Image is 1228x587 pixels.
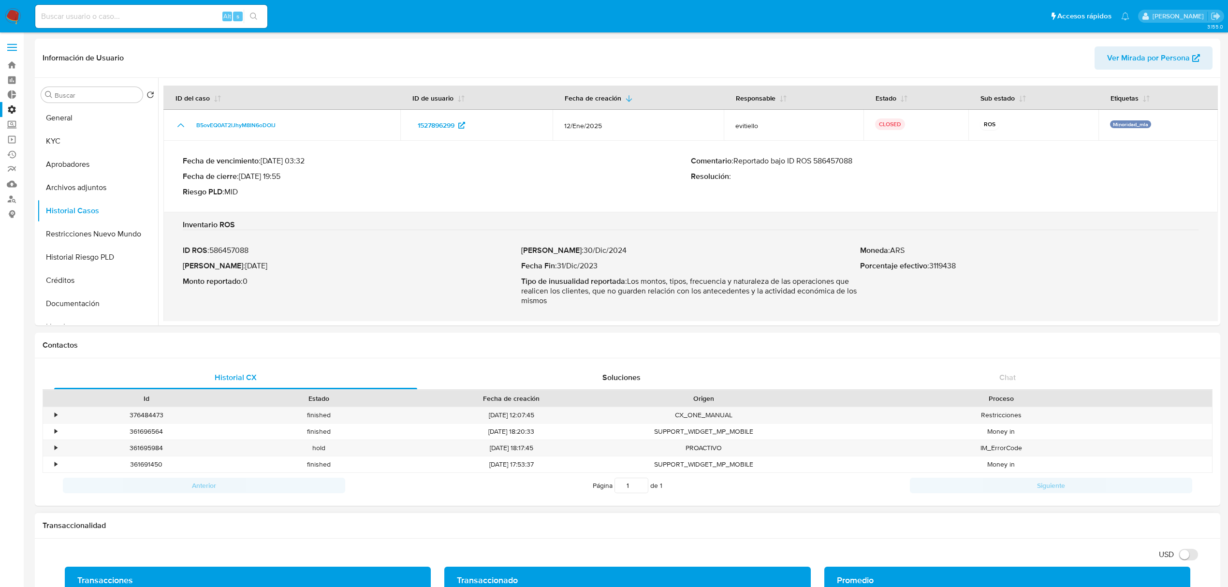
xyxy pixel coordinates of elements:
[63,478,345,493] button: Anterior
[624,394,783,403] div: Origen
[233,440,405,456] div: hold
[1211,11,1221,21] a: Salir
[617,456,790,472] div: SUPPORT_WIDGET_MP_MOBILE
[405,424,617,440] div: [DATE] 18:20:33
[55,427,57,436] div: •
[60,456,233,472] div: 361691450
[405,407,617,423] div: [DATE] 12:07:45
[35,10,267,23] input: Buscar usuario o caso...
[43,53,124,63] h1: Información de Usuario
[660,481,662,490] span: 1
[60,440,233,456] div: 361695984
[617,440,790,456] div: PROACTIVO
[146,91,154,102] button: Volver al orden por defecto
[45,91,53,99] button: Buscar
[790,456,1212,472] div: Money in
[790,440,1212,456] div: IM_ErrorCode
[223,12,231,21] span: Alt
[55,91,139,100] input: Buscar
[37,199,158,222] button: Historial Casos
[55,443,57,453] div: •
[37,153,158,176] button: Aprobadores
[37,246,158,269] button: Historial Riesgo PLD
[55,411,57,420] div: •
[37,176,158,199] button: Archivos adjuntos
[244,10,263,23] button: search-icon
[67,394,226,403] div: Id
[37,269,158,292] button: Créditos
[790,424,1212,440] div: Money in
[236,12,239,21] span: s
[37,222,158,246] button: Restricciones Nuevo Mundo
[1095,46,1213,70] button: Ver Mirada por Persona
[999,372,1016,383] span: Chat
[43,521,1213,530] h1: Transaccionalidad
[405,440,617,456] div: [DATE] 18:17:45
[1107,46,1190,70] span: Ver Mirada por Persona
[239,394,398,403] div: Estado
[617,424,790,440] div: SUPPORT_WIDGET_MP_MOBILE
[37,315,158,338] button: Lista Interna
[60,424,233,440] div: 361696564
[593,478,662,493] span: Página de
[233,424,405,440] div: finished
[233,407,405,423] div: finished
[797,394,1205,403] div: Proceso
[37,130,158,153] button: KYC
[43,340,1213,350] h1: Contactos
[55,460,57,469] div: •
[215,372,257,383] span: Historial CX
[910,478,1192,493] button: Siguiente
[233,456,405,472] div: finished
[790,407,1212,423] div: Restricciones
[60,407,233,423] div: 376484473
[412,394,611,403] div: Fecha de creación
[37,292,158,315] button: Documentación
[1057,11,1111,21] span: Accesos rápidos
[602,372,641,383] span: Soluciones
[37,106,158,130] button: General
[1121,12,1129,20] a: Notificaciones
[617,407,790,423] div: CX_ONE_MANUAL
[1153,12,1207,21] p: ludmila.lanatti@mercadolibre.com
[405,456,617,472] div: [DATE] 17:53:37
